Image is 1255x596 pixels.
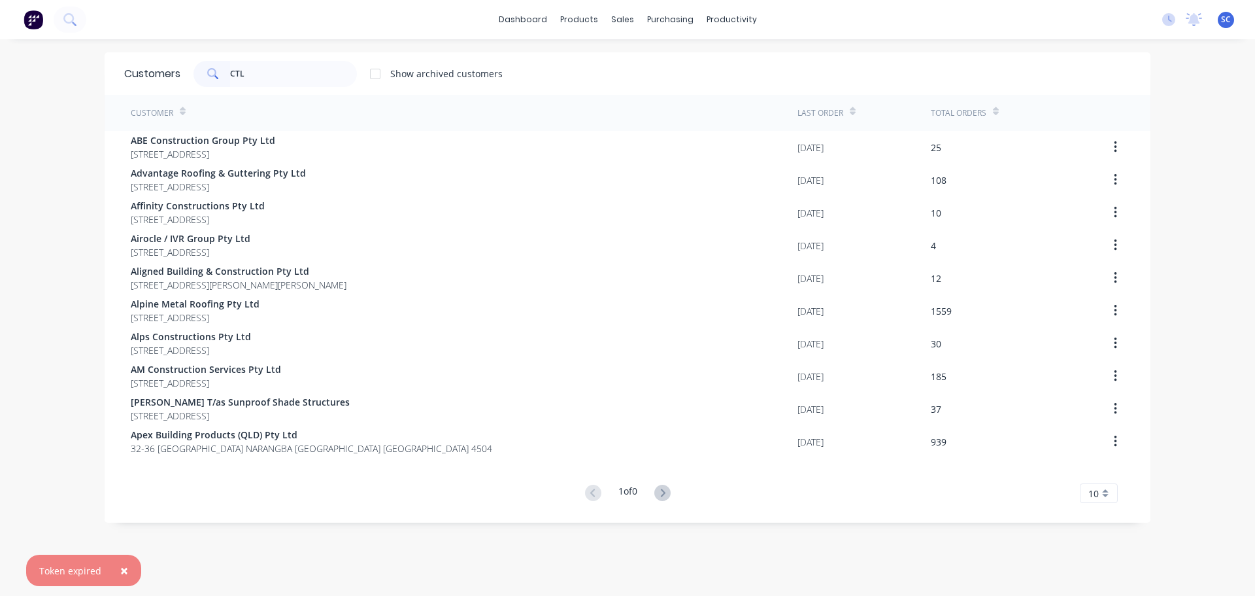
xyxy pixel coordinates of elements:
div: sales [605,10,641,29]
div: 37 [931,402,941,416]
span: Alpine Metal Roofing Pty Ltd [131,297,259,311]
div: Customers [124,66,180,82]
div: Token expired [39,564,101,578]
a: dashboard [492,10,554,29]
button: Close [107,555,141,586]
span: Aligned Building & Construction Pty Ltd [131,264,346,278]
div: [DATE] [797,206,824,220]
span: Affinity Constructions Pty Ltd [131,199,265,213]
span: SC [1221,14,1231,26]
span: Apex Building Products (QLD) Pty Ltd [131,428,492,442]
div: 10 [931,206,941,220]
span: ABE Construction Group Pty Ltd [131,133,275,147]
div: [DATE] [797,370,824,383]
div: [DATE] [797,141,824,154]
div: 25 [931,141,941,154]
span: Advantage Roofing & Guttering Pty Ltd [131,166,306,180]
div: 12 [931,272,941,285]
div: 1559 [931,304,952,318]
div: productivity [700,10,763,29]
div: [DATE] [797,304,824,318]
div: Customer [131,107,173,119]
div: 30 [931,337,941,351]
span: [PERSON_NAME] T/as Sunproof Shade Structures [131,395,350,409]
div: Total Orders [931,107,986,119]
span: [STREET_ADDRESS] [131,180,306,194]
div: products [554,10,605,29]
span: [STREET_ADDRESS] [131,147,275,161]
div: [DATE] [797,272,824,285]
div: 108 [931,173,946,187]
span: 32-36 [GEOGRAPHIC_DATA] NARANGBA [GEOGRAPHIC_DATA] [GEOGRAPHIC_DATA] 4504 [131,442,492,455]
div: [DATE] [797,337,824,351]
span: [STREET_ADDRESS] [131,213,265,226]
span: 10 [1088,487,1099,500]
div: purchasing [641,10,700,29]
div: [DATE] [797,402,824,416]
input: Search customers... [230,61,358,87]
div: 185 [931,370,946,383]
span: [STREET_ADDRESS] [131,343,251,357]
div: Show archived customers [390,67,503,80]
img: Factory [24,10,43,29]
div: 1 of 0 [618,484,637,503]
span: [STREET_ADDRESS] [131,311,259,324]
span: [STREET_ADDRESS] [131,409,350,423]
div: 4 [931,239,936,253]
span: [STREET_ADDRESS] [131,376,281,390]
div: 939 [931,435,946,449]
div: [DATE] [797,435,824,449]
span: Airocle / IVR Group Pty Ltd [131,232,250,245]
div: [DATE] [797,173,824,187]
span: [STREET_ADDRESS][PERSON_NAME][PERSON_NAME] [131,278,346,292]
div: [DATE] [797,239,824,253]
div: Last Order [797,107,843,119]
span: × [120,561,128,580]
span: Alps Constructions Pty Ltd [131,330,251,343]
span: AM Construction Services Pty Ltd [131,362,281,376]
span: [STREET_ADDRESS] [131,245,250,259]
